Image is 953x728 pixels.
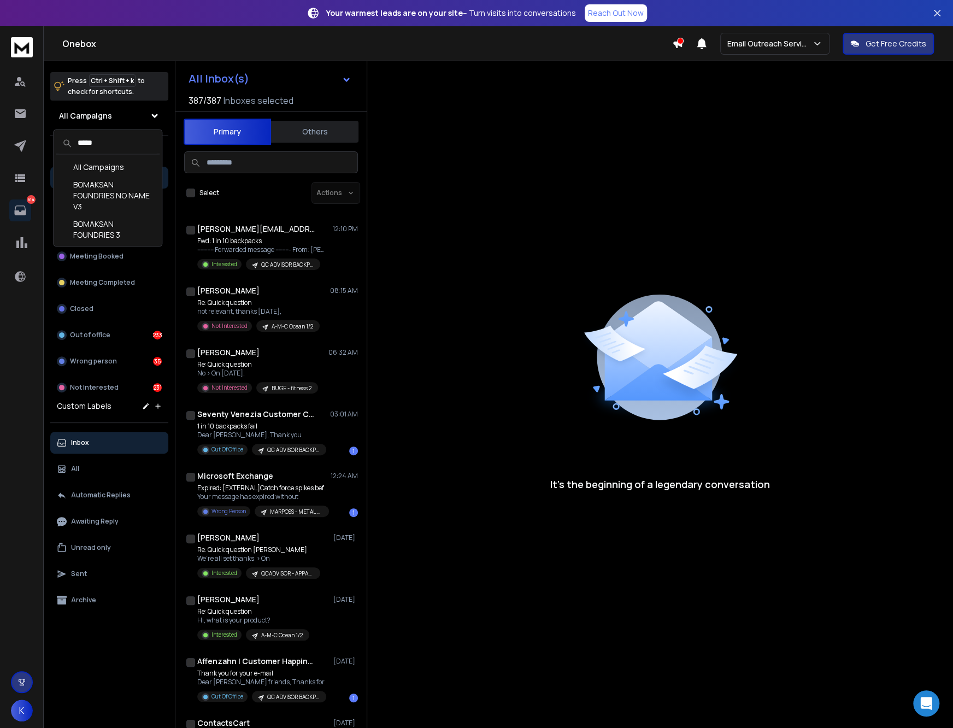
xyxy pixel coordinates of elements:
[197,307,320,316] p: not relevant, thanks [DATE],
[71,570,87,578] p: Sent
[197,594,260,605] h1: [PERSON_NAME]
[197,245,328,254] p: ---------- Forwarded message --------- From: [PERSON_NAME]
[261,261,314,269] p: QC ADVISOR BACKPACKS 05.09 RELOAD
[197,678,326,686] p: Dear [PERSON_NAME] friends, Thanks for
[153,357,162,366] div: 35
[333,595,358,604] p: [DATE]
[197,656,317,667] h1: Affenzahn | Customer Happiness
[184,119,271,145] button: Primary
[197,369,318,378] p: No > On [DATE],
[68,75,145,97] p: Press to check for shortcuts.
[71,596,96,604] p: Archive
[71,543,111,552] p: Unread only
[550,477,770,492] p: It’s the beginning of a legendary conversation
[211,692,243,701] p: Out Of Office
[272,322,313,331] p: A-M-C Ocean 1/2
[71,517,119,526] p: Awaiting Reply
[70,357,117,366] p: Wrong person
[211,569,237,577] p: Interested
[71,465,79,473] p: All
[727,38,812,49] p: Email Outreach Service
[197,554,320,563] p: We’re all set thanks > On
[326,8,463,18] strong: Your warmest leads are on your site
[270,508,322,516] p: MARPOSS - METAL STAMPING 2
[199,189,219,197] label: Select
[328,348,358,357] p: 06:32 AM
[211,631,237,639] p: Interested
[71,438,89,447] p: Inbox
[70,331,110,339] p: Out of office
[70,252,123,261] p: Meeting Booked
[50,145,168,160] h3: Filters
[261,631,303,639] p: A-M-C Ocean 1/2
[57,401,111,412] h3: Custom Labels
[223,94,293,107] h3: Inboxes selected
[197,422,326,431] p: 1 in 10 backpacks fail
[197,492,328,501] p: Your message has expired without
[326,8,576,19] p: – Turn visits into conversations
[197,347,260,358] h1: [PERSON_NAME]
[197,409,317,420] h1: Seventy Venezia Customer Care
[70,304,93,313] p: Closed
[56,176,160,215] div: BOMAKSAN FOUNDRIES NO NAME V3
[197,484,328,492] p: Expired: [EXTERNAL]Catch force spikes before
[211,260,237,268] p: Interested
[197,545,320,554] p: Re: Quick question [PERSON_NAME]
[333,225,358,233] p: 12:10 PM
[349,447,358,455] div: 1
[211,384,248,392] p: Not Interested
[89,74,136,87] span: Ctrl + Shift + k
[71,491,131,500] p: Automatic Replies
[349,694,358,702] div: 1
[197,431,326,439] p: Dear [PERSON_NAME], Thank you
[211,445,243,454] p: Out Of Office
[349,508,358,517] div: 1
[211,322,248,330] p: Not Interested
[267,693,320,701] p: QC ADVISOR BACKPACKS 05.09 RELOAD
[59,110,112,121] h1: All Campaigns
[211,507,246,515] p: Wrong Person
[11,700,33,721] span: K
[333,657,358,666] p: [DATE]
[197,298,320,307] p: Re: Quick question
[197,669,326,678] p: Thank you for your e-mail
[330,286,358,295] p: 08:15 AM
[267,446,320,454] p: QC ADVISOR BACKPACKS 05.09 RELOAD
[261,570,314,578] p: QCADVISOR - APPAREL v2
[27,195,36,204] p: 514
[333,533,358,542] p: [DATE]
[189,94,221,107] span: 387 / 387
[330,410,358,419] p: 03:01 AM
[189,73,249,84] h1: All Inbox(s)
[272,384,311,392] p: BUGE - fitness 2
[197,285,260,296] h1: [PERSON_NAME]
[70,278,135,287] p: Meeting Completed
[56,158,160,176] div: All Campaigns
[197,471,273,482] h1: Microsoft Exchange
[271,120,358,144] button: Others
[866,38,926,49] p: Get Free Credits
[197,237,328,245] p: Fwd: 1 in 10 backpacks
[333,719,358,727] p: [DATE]
[56,215,160,244] div: BOMAKSAN FOUNDRIES 3
[588,8,644,19] p: Reach Out Now
[331,472,358,480] p: 12:24 AM
[153,331,162,339] div: 233
[197,616,309,625] p: Hi, what is your product?
[913,690,939,717] div: Open Intercom Messenger
[197,224,317,234] h1: [PERSON_NAME][EMAIL_ADDRESS][DOMAIN_NAME]
[197,532,260,543] h1: [PERSON_NAME]
[153,383,162,392] div: 231
[11,37,33,57] img: logo
[197,360,318,369] p: Re: Quick question
[62,37,672,50] h1: Onebox
[197,607,309,616] p: Re: Quick question
[70,383,119,392] p: Not Interested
